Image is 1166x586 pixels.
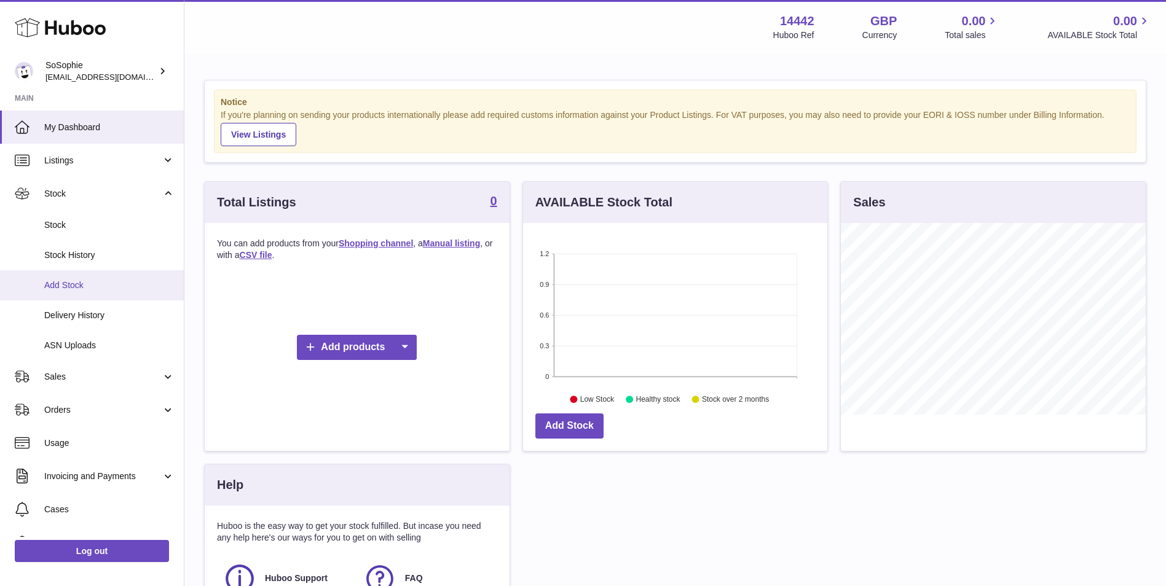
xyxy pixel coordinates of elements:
[780,13,814,29] strong: 14442
[15,540,169,562] a: Log out
[862,29,897,41] div: Currency
[44,155,162,166] span: Listings
[15,62,33,80] img: internalAdmin-14442@internal.huboo.com
[265,572,328,584] span: Huboo Support
[44,122,175,133] span: My Dashboard
[45,60,156,83] div: SoSophie
[44,188,162,200] span: Stock
[853,194,885,211] h3: Sales
[1047,29,1151,41] span: AVAILABLE Stock Total
[535,413,604,439] a: Add Stock
[405,572,423,584] span: FAQ
[580,395,615,404] text: Low Stock
[535,194,672,211] h3: AVAILABLE Stock Total
[217,477,243,493] h3: Help
[240,250,272,260] a: CSV file
[945,29,999,41] span: Total sales
[702,395,769,404] text: Stock over 2 months
[1047,13,1151,41] a: 0.00 AVAILABLE Stock Total
[44,249,175,261] span: Stock History
[540,342,549,350] text: 0.3
[221,123,296,146] a: View Listings
[1113,13,1137,29] span: 0.00
[545,373,549,380] text: 0
[540,250,549,257] text: 1.2
[44,471,162,482] span: Invoicing and Payments
[44,340,175,351] span: ASN Uploads
[44,371,162,383] span: Sales
[217,238,497,261] p: You can add products from your , a , or with a .
[540,281,549,288] text: 0.9
[44,310,175,321] span: Delivery History
[490,195,497,209] a: 0
[773,29,814,41] div: Huboo Ref
[44,404,162,416] span: Orders
[962,13,986,29] span: 0.00
[44,279,175,291] span: Add Stock
[540,311,549,319] text: 0.6
[339,238,413,248] a: Shopping channel
[44,504,175,515] span: Cases
[217,194,296,211] h3: Total Listings
[636,395,680,404] text: Healthy stock
[423,238,480,248] a: Manual listing
[221,109,1130,146] div: If you're planning on sending your products internationally please add required customs informati...
[44,219,175,231] span: Stock
[45,72,181,82] span: [EMAIL_ADDRESS][DOMAIN_NAME]
[945,13,999,41] a: 0.00 Total sales
[870,13,897,29] strong: GBP
[490,195,497,207] strong: 0
[217,520,497,544] p: Huboo is the easy way to get your stock fulfilled. But incase you need any help here's our ways f...
[221,96,1130,108] strong: Notice
[44,437,175,449] span: Usage
[297,335,417,360] a: Add products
